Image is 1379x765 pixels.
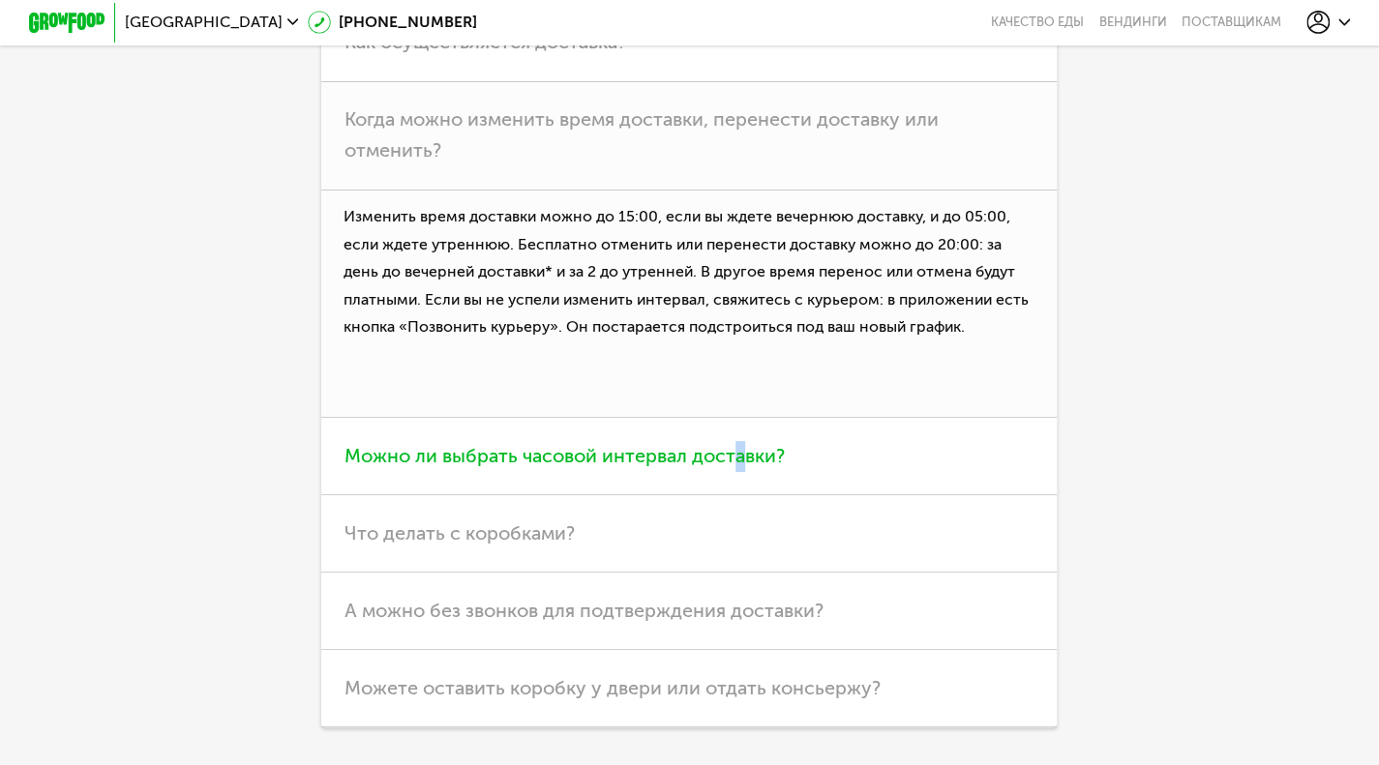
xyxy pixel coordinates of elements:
span: Можете оставить коробку у двери или отдать консьержу? [345,676,881,699]
a: Качество еды [990,15,1083,30]
span: [GEOGRAPHIC_DATA] [125,15,283,30]
span: А можно без звонков для подтверждения доставки? [345,599,824,622]
a: [PHONE_NUMBER] [308,11,477,34]
div: поставщикам [1182,15,1281,30]
span: Когда можно изменить время доставки, перенести доставку или отменить? [345,107,939,162]
span: Можно ли выбрать часовой интервал доставки? [345,444,785,467]
a: Вендинги [1098,15,1166,30]
p: Изменить время доставки можно до 15:00, если вы ждете вечернюю доставку, и до 05:00, если ждете у... [321,191,1057,418]
span: Что делать с коробками? [345,521,575,544]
